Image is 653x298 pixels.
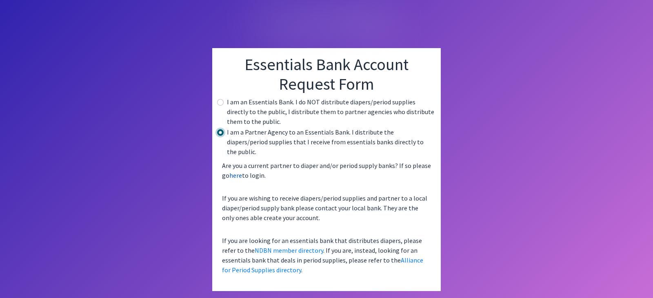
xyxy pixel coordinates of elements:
[253,0,400,42] img: Human Essentials
[219,157,434,183] p: Are you a current partner to diaper and/or period supply banks? If so please go to login.
[255,246,323,254] a: NDBN member directory
[219,55,434,94] h1: Essentials Bank Account Request Form
[227,127,434,157] label: I am a Partner Agency to an Essentials Bank. I distribute the diapers/period supplies that I rece...
[229,171,242,179] a: here
[219,232,434,278] p: If you are looking for an essentials bank that distributes diapers, please refer to the . If you ...
[219,190,434,226] p: If you are wishing to receive diapers/period supplies and partner to a local diaper/period supply...
[227,97,434,126] label: I am an Essentials Bank. I do NOT distribute diapers/period supplies directly to the public, I di...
